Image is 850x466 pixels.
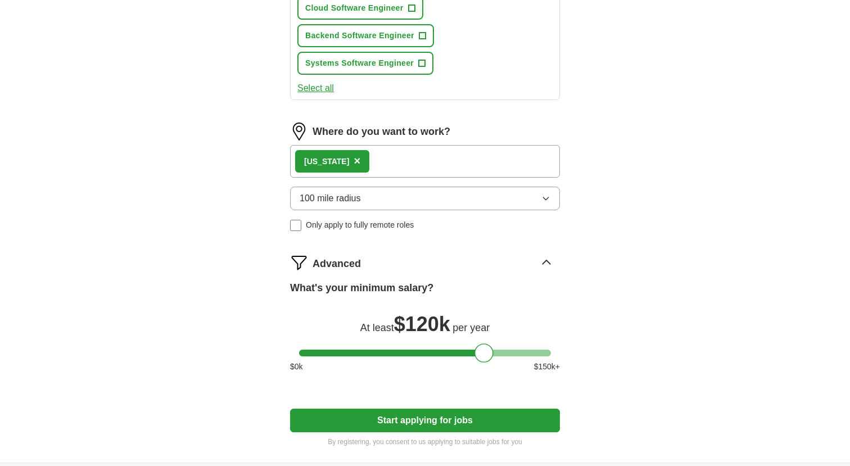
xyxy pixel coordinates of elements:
img: location.png [290,123,308,141]
span: $ 0 k [290,361,303,373]
span: Systems Software Engineer [305,57,414,69]
span: Only apply to fully remote roles [306,219,414,231]
label: What's your minimum salary? [290,280,433,296]
span: $ 120k [394,313,450,336]
span: Advanced [313,256,361,272]
button: × [354,153,360,170]
span: Cloud Software Engineer [305,2,404,14]
button: Backend Software Engineer [297,24,434,47]
div: [US_STATE] [304,156,349,168]
span: At least [360,322,394,333]
span: per year [453,322,490,333]
span: × [354,155,360,167]
label: Where do you want to work? [313,124,450,139]
input: Only apply to fully remote roles [290,220,301,231]
span: 100 mile radius [300,192,361,205]
span: $ 150 k+ [534,361,560,373]
button: 100 mile radius [290,187,560,210]
img: filter [290,254,308,272]
button: Start applying for jobs [290,409,560,432]
p: By registering, you consent to us applying to suitable jobs for you [290,437,560,447]
button: Systems Software Engineer [297,52,433,75]
span: Backend Software Engineer [305,30,414,42]
button: Select all [297,82,334,95]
